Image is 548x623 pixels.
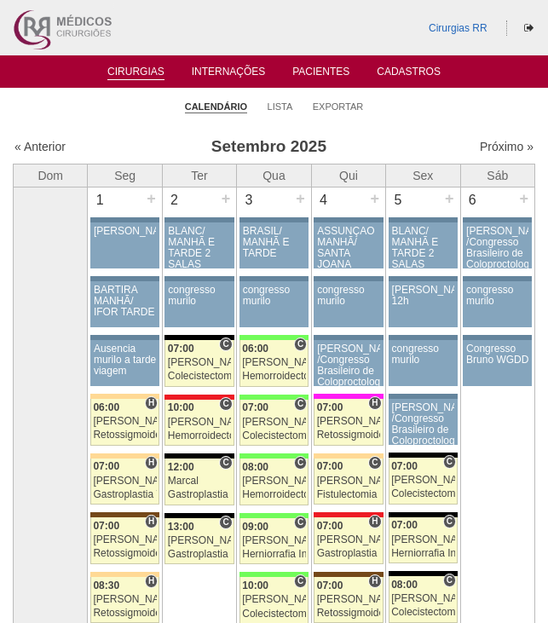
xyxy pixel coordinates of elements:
div: Key: Aviso [314,276,383,281]
div: [PERSON_NAME] [242,417,305,428]
span: 07:00 [93,460,119,472]
span: Consultório [294,574,307,588]
div: [PERSON_NAME] [168,535,231,546]
div: ASSUNÇÃO MANHÃ/ SANTA JOANA TARDE [317,226,379,282]
span: 08:00 [391,579,418,591]
span: Consultório [219,456,232,470]
div: Key: Blanc [164,453,234,459]
span: 07:00 [317,520,343,532]
a: C 07:00 [PERSON_NAME] Colecistectomia sem Colangiografia VL [164,340,234,387]
div: Key: Blanc [164,513,234,518]
span: Consultório [294,456,307,470]
a: Cirurgias RR [429,22,487,34]
a: C 09:00 [PERSON_NAME] Herniorrafia Incisional [239,518,309,565]
div: Colecistectomia com Colangiografia VL [242,430,305,441]
div: [PERSON_NAME] [242,594,305,605]
div: Key: Blanc [389,453,458,458]
div: congresso murilo [466,285,528,307]
div: Key: Assunção [164,395,234,400]
a: C 08:00 [PERSON_NAME] Colecistectomia com Colangiografia VL [389,576,458,623]
span: Hospital [145,456,158,470]
span: Consultório [443,455,456,469]
a: C 07:00 [PERSON_NAME] Colecistectomia com Colangiografia VL [389,458,458,505]
th: Qui [311,164,385,187]
a: C 13:00 [PERSON_NAME] Gastroplastia VL [164,518,234,565]
a: H 06:00 [PERSON_NAME] Retossigmoidectomia Abdominal VL [90,399,159,446]
h3: Setembro 2025 [139,135,399,159]
div: [PERSON_NAME] /Congresso Brasileiro de Coloproctologia [392,402,454,447]
div: 2 [163,187,186,213]
th: Dom [14,164,88,187]
div: Congresso Bruno WGDD [466,343,528,366]
div: Key: Santa Joana [314,572,383,577]
div: Gastroplastia VL [93,489,156,500]
div: Key: Aviso [314,335,383,340]
a: Calendário [185,101,247,113]
a: [PERSON_NAME] [90,222,159,268]
div: BARTIRA MANHÃ/ IFOR TARDE [94,285,156,319]
a: BLANC/ MANHÃ E TARDE 2 SALAS [164,222,234,268]
a: C 07:00 [PERSON_NAME] Colecistectomia com Colangiografia VL [239,400,309,447]
span: 07:00 [317,401,343,413]
div: Herniorrafia Ing. Bilateral VL [391,548,454,559]
div: + [368,187,383,210]
span: 07:00 [317,580,343,591]
div: Key: Aviso [463,335,532,340]
a: C 06:00 [PERSON_NAME] Hemorroidectomia Laser [239,340,309,387]
span: Consultório [368,456,381,470]
span: 07:00 [317,460,343,472]
th: Ter [162,164,236,187]
a: C 10:00 [PERSON_NAME] Hemorroidectomia [164,400,234,447]
span: Consultório [443,515,456,528]
span: 13:00 [168,521,194,533]
a: H 07:00 [PERSON_NAME] Retossigmoidectomia Robótica [314,399,383,446]
div: [PERSON_NAME] 12h [392,285,454,307]
div: [PERSON_NAME] [317,594,380,605]
span: 08:00 [242,461,268,473]
span: Consultório [294,337,307,351]
div: Key: Aviso [314,217,383,222]
a: H 07:00 [PERSON_NAME] Gastroplastia VL [90,459,159,505]
div: BLANC/ MANHÃ E TARDE 2 SALAS [168,226,230,271]
div: BLANC/ MANHÃ E TARDE 2 SALAS [392,226,454,271]
span: Hospital [368,574,381,588]
div: 3 [237,187,260,213]
div: Key: Aviso [389,276,458,281]
div: Key: Aviso [389,217,458,222]
a: congresso murilo [389,340,458,386]
a: BARTIRA MANHÃ/ IFOR TARDE [90,281,159,327]
i: Sair [524,23,534,33]
a: C 07:00 [PERSON_NAME] Herniorrafia Ing. Bilateral VL [389,517,458,564]
a: BRASIL/ MANHÃ E TARDE [239,222,309,268]
span: 07:00 [93,520,119,532]
span: 06:00 [242,343,268,355]
div: Key: Aviso [164,217,234,222]
div: congresso murilo [317,285,379,307]
a: Próximo » [480,140,534,153]
div: + [442,187,457,210]
span: Hospital [368,515,381,528]
th: Sex [386,164,460,187]
div: Key: Aviso [463,276,532,281]
div: Gastroplastia VL [317,548,380,559]
a: [PERSON_NAME] 12h [389,281,458,327]
a: C 07:00 [PERSON_NAME] Fistulectomia anal em dois tempos [314,459,383,505]
div: [PERSON_NAME] [317,416,380,427]
span: Hospital [145,515,158,528]
span: 06:00 [93,401,119,413]
div: congresso murilo [392,343,454,366]
a: Lista [268,101,293,112]
div: [PERSON_NAME] [391,534,454,545]
div: 5 [386,187,409,213]
div: [PERSON_NAME] [317,476,380,487]
a: [PERSON_NAME] /Congresso Brasileiro de Coloproctologia [314,340,383,386]
div: Key: Santa Joana [90,512,159,517]
span: Hospital [368,396,381,410]
div: Key: Bartira [314,453,383,459]
div: Key: Pro Matre [314,394,383,399]
div: 1 [88,187,111,213]
div: + [293,187,308,210]
a: C 12:00 Marcal Gastroplastia VL [164,459,234,505]
a: BLANC/ MANHÃ E TARDE 2 SALAS [389,222,458,268]
a: H 07:00 [PERSON_NAME] Gastroplastia VL [314,517,383,564]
